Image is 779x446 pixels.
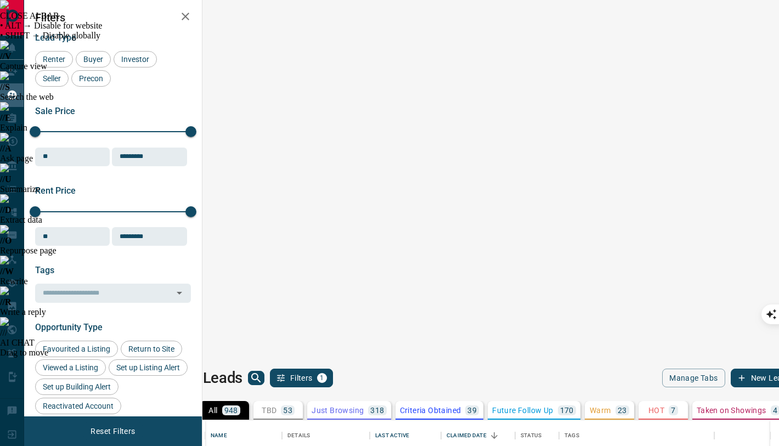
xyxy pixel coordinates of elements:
[39,363,102,372] span: Viewed a Listing
[262,407,276,414] p: TBD
[35,379,118,395] div: Set up Building Alert
[224,407,238,414] p: 948
[208,407,217,414] p: All
[467,407,477,414] p: 39
[697,407,766,414] p: Taken on Showings
[400,407,461,414] p: Criteria Obtained
[35,398,121,414] div: Reactivated Account
[648,407,664,414] p: HOT
[492,407,553,414] p: Future Follow Up
[370,407,384,414] p: 318
[318,374,326,382] span: 1
[35,359,106,376] div: Viewed a Listing
[487,428,502,443] button: Sort
[312,407,364,414] p: Just Browsing
[662,369,725,387] button: Manage Tabs
[270,369,333,387] button: Filters1
[671,407,675,414] p: 7
[590,407,611,414] p: Warm
[248,371,264,385] button: search button
[179,369,242,387] h1: My Leads
[773,407,777,414] p: 4
[283,407,292,414] p: 53
[109,359,188,376] div: Set up Listing Alert
[39,402,117,410] span: Reactivated Account
[560,407,574,414] p: 170
[618,407,627,414] p: 23
[112,363,184,372] span: Set up Listing Alert
[83,422,142,441] button: Reset Filters
[39,382,115,391] span: Set up Building Alert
